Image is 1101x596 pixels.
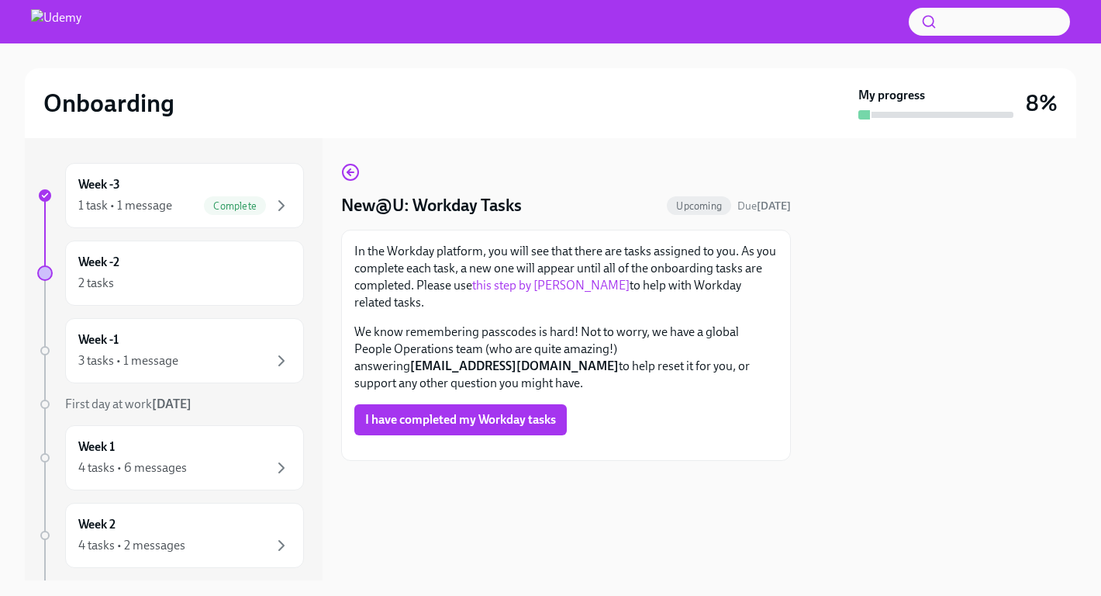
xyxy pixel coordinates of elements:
[152,397,192,411] strong: [DATE]
[31,9,81,34] img: Udemy
[78,254,119,271] h6: Week -2
[757,199,791,213] strong: [DATE]
[37,503,304,568] a: Week 24 tasks • 2 messages
[65,397,192,411] span: First day at work
[354,404,567,435] button: I have completed my Workday tasks
[858,87,925,104] strong: My progress
[78,537,185,554] div: 4 tasks • 2 messages
[354,324,778,392] p: We know remembering passcodes is hard! Not to worry, we have a global People Operations team (who...
[78,331,119,348] h6: Week -1
[78,516,116,533] h6: Week 2
[78,438,115,456] h6: Week 1
[410,359,619,373] strong: [EMAIL_ADDRESS][DOMAIN_NAME]
[78,197,172,214] div: 1 task • 1 message
[37,241,304,306] a: Week -22 tasks
[78,176,120,193] h6: Week -3
[78,459,187,476] div: 4 tasks • 6 messages
[78,352,178,369] div: 3 tasks • 1 message
[37,318,304,383] a: Week -13 tasks • 1 message
[365,412,556,428] span: I have completed my Workday tasks
[354,243,778,311] p: In the Workday platform, you will see that there are tasks assigned to you. As you complete each ...
[204,200,266,212] span: Complete
[737,199,791,213] span: Due
[341,194,522,217] h4: New@U: Workday Tasks
[1026,89,1058,117] h3: 8%
[472,278,630,293] a: this step by [PERSON_NAME]
[667,200,731,212] span: Upcoming
[37,396,304,413] a: First day at work[DATE]
[43,88,174,119] h2: Onboarding
[78,275,114,292] div: 2 tasks
[37,163,304,228] a: Week -31 task • 1 messageComplete
[737,199,791,213] span: September 29th, 2025 11:00
[37,425,304,490] a: Week 14 tasks • 6 messages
